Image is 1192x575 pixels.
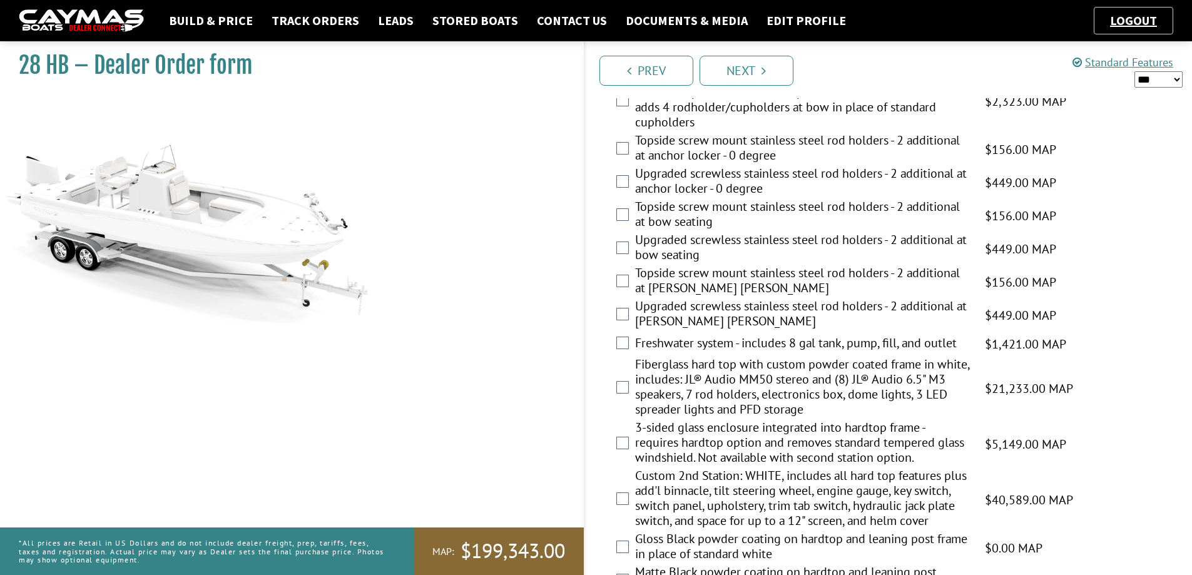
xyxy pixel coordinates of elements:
[700,56,793,86] a: Next
[985,206,1056,225] span: $156.00 MAP
[985,240,1056,258] span: $449.00 MAP
[414,527,584,575] a: MAP:$199,343.00
[163,13,259,29] a: Build & Price
[635,69,969,133] label: Screwless rodholder hardware upgrade - adds screwless rod holders in place of standard topside sc...
[635,531,969,564] label: Gloss Black powder coating on hardtop and leaning post frame in place of standard white
[19,51,553,79] h1: 28 HB – Dealer Order form
[760,13,852,29] a: Edit Profile
[985,539,1042,557] span: $0.00 MAP
[985,435,1066,454] span: $5,149.00 MAP
[985,491,1073,509] span: $40,589.00 MAP
[985,173,1056,192] span: $449.00 MAP
[635,420,969,468] label: 3-sided glass enclosure integrated into hardtop frame - requires hardtop option and removes stand...
[985,335,1066,354] span: $1,421.00 MAP
[461,538,565,564] span: $199,343.00
[985,306,1056,325] span: $449.00 MAP
[619,13,754,29] a: Documents & Media
[265,13,365,29] a: Track Orders
[635,357,969,420] label: Fiberglass hard top with custom powder coated frame in white, includes: JL® Audio MM50 stereo and...
[1104,13,1163,28] a: Logout
[635,298,969,332] label: Upgraded screwless stainless steel rod holders - 2 additional at [PERSON_NAME] [PERSON_NAME]
[635,232,969,265] label: Upgraded screwless stainless steel rod holders - 2 additional at bow seating
[635,133,969,166] label: Topside screw mount stainless steel rod holders - 2 additional at anchor locker - 0 degree
[599,56,693,86] a: Prev
[426,13,524,29] a: Stored Boats
[985,92,1066,111] span: $2,323.00 MAP
[635,199,969,232] label: Topside screw mount stainless steel rod holders - 2 additional at bow seating
[19,9,144,33] img: caymas-dealer-connect-2ed40d3bc7270c1d8d7ffb4b79bf05adc795679939227970def78ec6f6c03838.gif
[985,379,1073,398] span: $21,233.00 MAP
[1072,55,1173,69] a: Standard Features
[432,545,454,558] span: MAP:
[19,532,385,570] p: *All prices are Retail in US Dollars and do not include dealer freight, prep, tariffs, fees, taxe...
[372,13,420,29] a: Leads
[635,166,969,199] label: Upgraded screwless stainless steel rod holders - 2 additional at anchor locker - 0 degree
[635,335,969,354] label: Freshwater system - includes 8 gal tank, pump, fill, and outlet
[635,468,969,531] label: Custom 2nd Station: WHITE, includes all hard top features plus add'l binnacle, tilt steering whee...
[635,265,969,298] label: Topside screw mount stainless steel rod holders - 2 additional at [PERSON_NAME] [PERSON_NAME]
[985,140,1056,159] span: $156.00 MAP
[531,13,613,29] a: Contact Us
[985,273,1056,292] span: $156.00 MAP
